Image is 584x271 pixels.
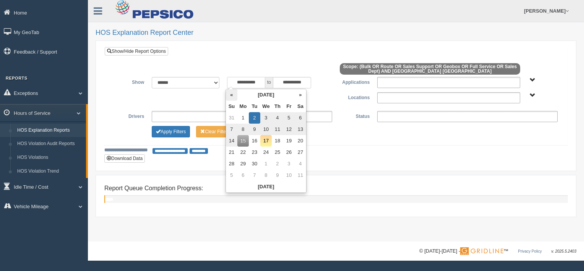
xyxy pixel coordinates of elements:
h4: Report Queue Completion Progress: [104,185,568,192]
td: 24 [260,147,272,158]
button: Change Filter Options [196,126,234,137]
th: Tu [249,101,260,112]
div: © [DATE]-[DATE] - ™ [419,247,576,255]
th: Mo [237,101,249,112]
th: Sa [295,101,306,112]
td: 29 [237,158,249,170]
td: 18 [272,135,283,147]
td: 4 [295,158,306,170]
button: Change Filter Options [152,126,190,137]
td: 14 [226,135,237,147]
td: 30 [249,158,260,170]
label: Applications [336,77,373,86]
label: Status [336,111,373,120]
span: to [265,77,273,88]
td: 17 [260,135,272,147]
td: 5 [283,112,295,124]
a: Privacy Policy [518,249,542,253]
td: 4 [272,112,283,124]
td: 5 [226,170,237,181]
th: Fr [283,101,295,112]
td: 15 [237,135,249,147]
td: 3 [260,112,272,124]
td: 27 [295,147,306,158]
td: 25 [272,147,283,158]
td: 6 [237,170,249,181]
td: 31 [226,112,237,124]
a: HOS Violation Audit Reports [14,137,86,151]
td: 2 [272,158,283,170]
th: « [226,89,237,101]
td: 12 [283,124,295,135]
td: 1 [237,112,249,124]
td: 10 [283,170,295,181]
th: » [295,89,306,101]
td: 9 [249,124,260,135]
label: Locations [336,92,373,101]
span: Scope: (Bulk OR Route OR Sales Support OR Geobox OR Full Service OR Sales Dept) AND [GEOGRAPHIC_D... [340,63,520,75]
td: 19 [283,135,295,147]
td: 13 [295,124,306,135]
th: [DATE] [237,89,295,101]
td: 3 [283,158,295,170]
td: 26 [283,147,295,158]
button: Download Data [104,154,145,163]
a: HOS Explanation Reports [14,124,86,137]
td: 10 [260,124,272,135]
td: 11 [272,124,283,135]
td: 9 [272,170,283,181]
h2: HOS Explanation Report Center [96,29,576,37]
td: 21 [226,147,237,158]
a: HOS Violations [14,151,86,165]
td: 22 [237,147,249,158]
td: 7 [249,170,260,181]
td: 8 [237,124,249,135]
img: Gridline [460,247,503,255]
span: v. 2025.5.2403 [552,249,576,253]
td: 2 [249,112,260,124]
td: 11 [295,170,306,181]
a: Show/Hide Report Options [105,47,168,56]
td: 28 [226,158,237,170]
td: 1 [260,158,272,170]
label: Drivers [110,111,148,120]
td: 16 [249,135,260,147]
th: Su [226,101,237,112]
th: We [260,101,272,112]
th: [DATE] [226,181,306,193]
td: 6 [295,112,306,124]
td: 8 [260,170,272,181]
td: 20 [295,135,306,147]
td: 7 [226,124,237,135]
th: Th [272,101,283,112]
td: 23 [249,147,260,158]
a: HOS Violation Trend [14,165,86,178]
label: Show [110,77,148,86]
